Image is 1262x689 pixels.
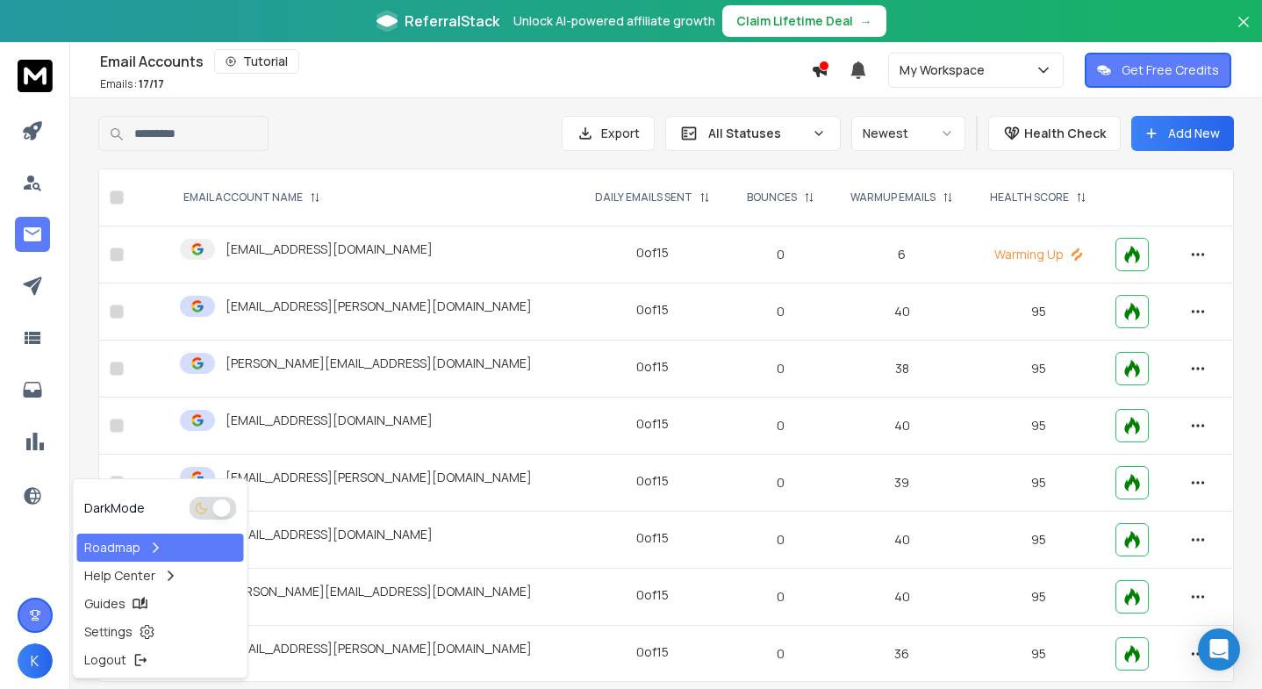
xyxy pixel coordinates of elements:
[740,417,821,434] p: 0
[636,301,669,319] div: 0 of 15
[722,5,886,37] button: Claim Lifetime Deal→
[1198,628,1240,671] div: Open Intercom Messenger
[900,61,992,79] p: My Workspace
[832,398,972,455] td: 40
[226,526,433,543] p: [EMAIL_ADDRESS][DOMAIN_NAME]
[226,412,433,429] p: [EMAIL_ADDRESS][DOMAIN_NAME]
[77,618,244,646] a: Settings
[18,643,53,678] button: K
[832,283,972,341] td: 40
[77,534,244,562] a: Roadmap
[860,12,872,30] span: →
[226,240,433,258] p: [EMAIL_ADDRESS][DOMAIN_NAME]
[972,341,1105,398] td: 95
[226,298,532,315] p: [EMAIL_ADDRESS][PERSON_NAME][DOMAIN_NAME]
[982,246,1094,263] p: Warming Up
[740,588,821,606] p: 0
[77,590,244,618] a: Guides
[226,583,532,600] p: [PERSON_NAME][EMAIL_ADDRESS][DOMAIN_NAME]
[513,12,715,30] p: Unlock AI-powered affiliate growth
[740,360,821,377] p: 0
[740,474,821,492] p: 0
[832,512,972,569] td: 40
[183,190,320,205] div: EMAIL ACCOUNT NAME
[636,586,669,604] div: 0 of 15
[740,645,821,663] p: 0
[226,355,532,372] p: [PERSON_NAME][EMAIL_ADDRESS][DOMAIN_NAME]
[100,49,811,74] div: Email Accounts
[636,358,669,376] div: 0 of 15
[636,643,669,661] div: 0 of 15
[1085,53,1231,88] button: Get Free Credits
[850,190,936,205] p: WARMUP EMAILS
[84,499,145,517] p: Dark Mode
[972,626,1105,683] td: 95
[636,472,669,490] div: 0 of 15
[139,76,164,91] span: 17 / 17
[988,116,1121,151] button: Health Check
[832,226,972,283] td: 6
[1232,11,1255,53] button: Close banner
[972,398,1105,455] td: 95
[832,626,972,683] td: 36
[972,512,1105,569] td: 95
[740,246,821,263] p: 0
[226,640,532,657] p: [EMAIL_ADDRESS][PERSON_NAME][DOMAIN_NAME]
[990,190,1069,205] p: HEALTH SCORE
[832,455,972,512] td: 39
[636,415,669,433] div: 0 of 15
[214,49,299,74] button: Tutorial
[740,303,821,320] p: 0
[226,469,532,486] p: [EMAIL_ADDRESS][PERSON_NAME][DOMAIN_NAME]
[832,341,972,398] td: 38
[740,531,821,549] p: 0
[636,244,669,262] div: 0 of 15
[84,651,126,669] p: Logout
[1131,116,1234,151] button: Add New
[77,562,244,590] a: Help Center
[832,569,972,626] td: 40
[972,283,1105,341] td: 95
[405,11,499,32] span: ReferralStack
[1024,125,1106,142] p: Health Check
[708,125,805,142] p: All Statuses
[972,455,1105,512] td: 95
[562,116,655,151] button: Export
[84,623,133,641] p: Settings
[636,529,669,547] div: 0 of 15
[851,116,965,151] button: Newest
[84,567,155,585] p: Help Center
[84,539,140,556] p: Roadmap
[84,595,125,613] p: Guides
[595,190,692,205] p: DAILY EMAILS SENT
[747,190,797,205] p: BOUNCES
[972,569,1105,626] td: 95
[100,77,164,91] p: Emails :
[1122,61,1219,79] p: Get Free Credits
